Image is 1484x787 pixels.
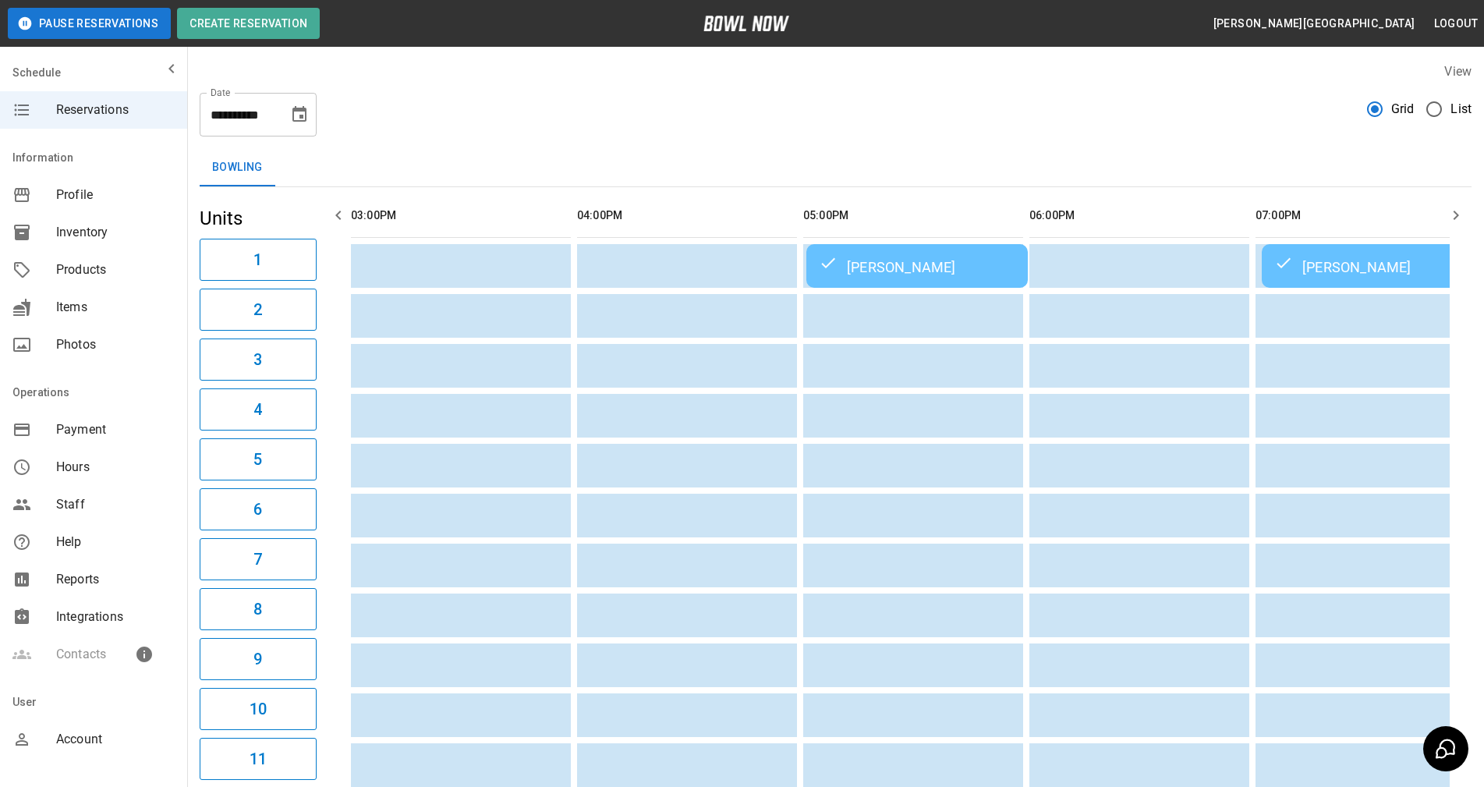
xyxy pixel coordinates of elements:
h6: 3 [253,347,262,372]
th: 05:00PM [803,193,1023,238]
button: 11 [200,738,317,780]
img: logo [703,16,789,31]
button: 2 [200,289,317,331]
button: Bowling [200,149,275,186]
button: Pause Reservations [8,8,171,39]
h6: 10 [250,697,267,721]
button: 5 [200,438,317,480]
span: Reports [56,570,175,589]
span: Integrations [56,608,175,626]
button: [PERSON_NAME][GEOGRAPHIC_DATA] [1207,9,1422,38]
span: Products [56,261,175,279]
span: Items [56,298,175,317]
th: 04:00PM [577,193,797,238]
span: Inventory [56,223,175,242]
button: 3 [200,339,317,381]
button: 4 [200,388,317,431]
h6: 6 [253,497,262,522]
span: Staff [56,495,175,514]
button: 9 [200,638,317,680]
span: Profile [56,186,175,204]
span: Grid [1391,100,1415,119]
h6: 11 [250,746,267,771]
h6: 9 [253,647,262,672]
th: 06:00PM [1029,193,1249,238]
h6: 4 [253,397,262,422]
button: 7 [200,538,317,580]
button: Logout [1428,9,1484,38]
label: View [1444,64,1472,79]
div: inventory tabs [200,149,1472,186]
h5: Units [200,206,317,231]
button: Choose date, selected date is Aug 22, 2025 [284,99,315,130]
h6: 7 [253,547,262,572]
button: 1 [200,239,317,281]
button: 6 [200,488,317,530]
span: Payment [56,420,175,439]
button: Create Reservation [177,8,320,39]
th: 03:00PM [351,193,571,238]
span: List [1450,100,1472,119]
button: 8 [200,588,317,630]
span: Account [56,730,175,749]
h6: 8 [253,597,262,622]
div: [PERSON_NAME] [819,257,1015,275]
span: Reservations [56,101,175,119]
button: 10 [200,688,317,730]
h6: 5 [253,447,262,472]
span: Photos [56,335,175,354]
h6: 1 [253,247,262,272]
span: Hours [56,458,175,477]
span: Help [56,533,175,551]
h6: 2 [253,297,262,322]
